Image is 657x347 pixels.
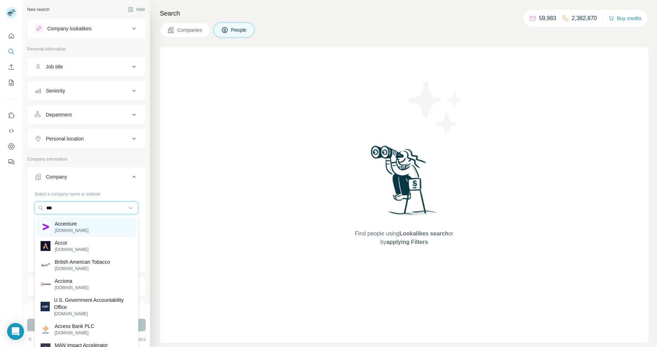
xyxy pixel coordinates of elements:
span: applying Filters [386,239,428,245]
div: New search [27,6,49,13]
button: Clear [27,336,47,343]
p: Access Bank PLC [55,323,94,330]
button: Company [28,168,145,188]
button: Personal location [28,130,145,147]
img: British American Tobacco [41,260,50,270]
div: Open Intercom Messenger [7,323,24,340]
img: Access Bank PLC [41,324,50,334]
img: U.S. Government Accountability Office [41,302,50,311]
button: HQ location [28,302,145,319]
button: Feedback [6,156,17,168]
p: [DOMAIN_NAME] [54,311,132,317]
button: Department [28,106,145,123]
p: Acciona [55,277,89,285]
div: Job title [46,63,63,70]
p: [DOMAIN_NAME] [55,330,94,336]
img: Accor [41,241,50,251]
div: Personal location [46,135,84,142]
button: Enrich CSV [6,61,17,73]
button: Search [6,45,17,58]
div: Select a company name or website [35,188,138,197]
div: Seniority [46,87,65,94]
p: [DOMAIN_NAME] [55,265,110,272]
p: 59,983 [539,14,556,23]
button: Seniority [28,82,145,99]
span: Companies [177,26,203,34]
h4: Search [160,8,649,18]
div: Company lookalikes [47,25,91,32]
button: Company lookalikes [28,20,145,37]
button: Quick start [6,30,17,42]
p: U.S. Government Accountability Office [54,297,132,311]
p: 2,382,870 [572,14,597,23]
img: Accenture [41,222,50,232]
span: Lookalikes search [399,231,448,237]
button: Industry [28,278,145,295]
p: Accor [55,239,89,246]
span: Find people using or by [348,229,460,246]
button: My lists [6,76,17,89]
p: British American Tobacco [55,258,110,265]
img: Surfe Illustration - Stars [404,76,468,139]
button: Use Surfe API [6,125,17,137]
p: [DOMAIN_NAME] [55,246,89,253]
button: Hide [123,4,150,15]
p: Accenture [55,220,89,227]
button: Buy credits [609,13,641,23]
button: Use Surfe on LinkedIn [6,109,17,122]
img: Acciona [41,279,50,289]
div: Company [46,173,67,180]
p: [DOMAIN_NAME] [55,285,89,291]
button: Dashboard [6,140,17,153]
button: Job title [28,58,145,75]
p: Personal information [27,46,146,52]
img: Surfe Illustration - Woman searching with binoculars [368,144,441,222]
span: People [231,26,247,34]
p: Company information [27,156,146,162]
p: [DOMAIN_NAME] [55,227,89,234]
div: Department [46,111,72,118]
